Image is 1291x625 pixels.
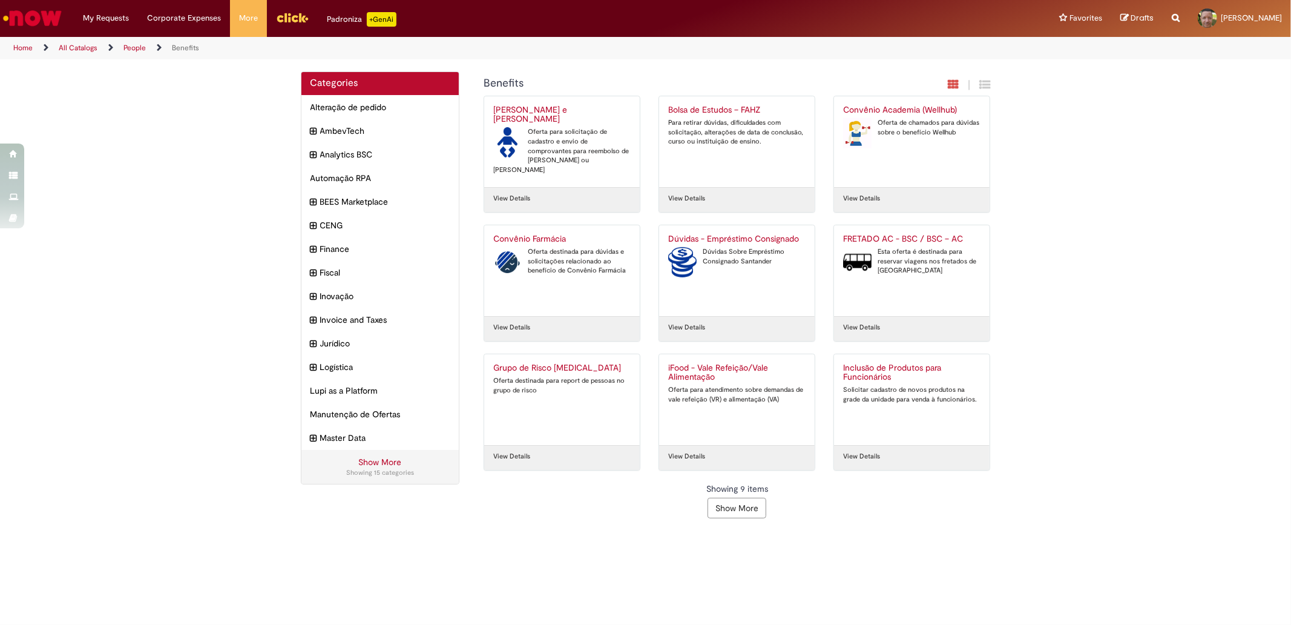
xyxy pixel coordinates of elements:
a: Drafts [1120,13,1154,24]
div: Dúvidas Sobre Empréstimo Consignado Santander [668,247,806,266]
span: Master Data [320,432,450,444]
h2: Convênio Farmácia [493,234,631,244]
a: View Details [493,323,530,332]
a: Convênio Farmácia Convênio Farmácia Oferta destinada para dúvidas e solicitações relacionado ao b... [484,225,640,316]
a: Benefits [172,43,199,53]
span: Manutenção de Ofertas [310,408,450,420]
div: Oferta destinada para report de pessoas no grupo de risco [493,376,631,395]
img: Convênio Academia (Wellhub) [843,118,872,148]
img: Dúvidas - Empréstimo Consignado [668,247,697,277]
a: View Details [843,323,880,332]
h2: Grupo de Risco COVID-19 [493,363,631,373]
i: Card View [948,79,959,90]
a: View Details [843,452,880,461]
i: expand category BEES Marketplace [310,196,317,209]
img: Auxílio Creche e Babá [493,127,522,157]
div: expand category Master Data Master Data [301,426,459,450]
span: | [968,78,971,92]
span: [PERSON_NAME] [1221,13,1282,23]
div: expand category Jurídico Jurídico [301,331,459,355]
span: Invoice and Taxes [320,314,450,326]
i: Grid View [980,79,991,90]
h2: iFood - Vale Refeição/Vale Alimentação [668,363,806,383]
a: Show More [358,457,401,468]
i: expand category Inovação [310,290,317,303]
img: click_logo_yellow_360x200.png [276,8,309,27]
span: AmbevTech [320,125,450,137]
i: expand category Finance [310,243,317,256]
a: People [123,43,146,53]
span: Alteração de pedido [310,101,450,113]
span: BEES Marketplace [320,196,450,208]
i: expand category AmbevTech [310,125,317,138]
i: expand category CENG [310,219,317,233]
span: Lupi as a Platform [310,385,450,397]
div: Lupi as a Platform [301,379,459,403]
span: My Requests [83,12,129,24]
i: expand category Invoice and Taxes [310,314,317,327]
div: Oferta para atendimento sobre demandas de vale refeição (VR) e alimentação (VA) [668,385,806,404]
div: Oferta para solicitação de cadastro e envio de comprovantes para reembolso de [PERSON_NAME] ou [P... [493,127,631,175]
div: Solicitar cadastro de novos produtos na grade da unidade para venda à funcionários. [843,385,981,404]
h2: Inclusão de Produtos para Funcionários [843,363,981,383]
a: View Details [668,323,705,332]
div: Showing 15 categories [310,468,450,478]
h2: Convênio Academia (Wellhub) [843,105,981,115]
a: [PERSON_NAME] e [PERSON_NAME] Auxílio Creche e Babá Oferta para solicitação de cadastro e envio d... [484,96,640,187]
a: Bolsa de Estudos – FAHZ Para retirar dúvidas, dificuldades com solicitação, alterações de data de... [659,96,815,187]
h2: Categories [310,78,450,89]
img: FRETADO AC - BSC / BSC – AC [843,247,872,277]
a: View Details [668,452,705,461]
p: +GenAi [367,12,396,27]
a: View Details [493,194,530,203]
div: Para retirar dúvidas, dificuldades com solicitação, alterações de data de conclusão, curso ou ins... [668,118,806,147]
span: Jurídico [320,337,450,349]
span: Favorites [1069,12,1102,24]
ul: Page breadcrumbs [9,37,852,59]
a: FRETADO AC - BSC / BSC – AC FRETADO AC - BSC / BSC – AC Esta oferta é destinada para reservar via... [834,225,990,316]
span: Drafts [1131,12,1154,24]
a: iFood - Vale Refeição/Vale Alimentação Oferta para atendimento sobre demandas de vale refeição (V... [659,354,815,445]
span: Logística [320,361,450,373]
a: View Details [493,452,530,461]
a: Grupo de Risco [MEDICAL_DATA] Oferta destinada para report de pessoas no grupo de risco [484,354,640,445]
div: expand category Analytics BSC Analytics BSC [301,142,459,167]
img: Convênio Farmácia [493,247,522,277]
h2: Dúvidas - Empréstimo Consignado [668,234,806,244]
span: Finance [320,243,450,255]
div: expand category Logística Logística [301,355,459,379]
span: Analytics BSC [320,148,450,160]
div: expand category BEES Marketplace BEES Marketplace [301,190,459,214]
i: expand category Logística [310,361,317,374]
a: View Details [843,194,880,203]
div: Manutenção de Ofertas [301,402,459,426]
h2: Auxílio Creche e Babá [493,105,631,125]
div: expand category Finance Finance [301,237,459,261]
h2: Bolsa de Estudos – FAHZ [668,105,806,115]
div: expand category Invoice and Taxes Invoice and Taxes [301,308,459,332]
span: CENG [320,219,450,231]
h2: FRETADO AC - BSC / BSC – AC [843,234,981,244]
a: All Catalogs [59,43,97,53]
span: Automação RPA [310,172,450,184]
div: Oferta destinada para dúvidas e solicitações relacionado ao benefício de Convênio Farmácia [493,247,631,276]
div: expand category Fiscal Fiscal [301,260,459,285]
i: expand category Analytics BSC [310,148,317,162]
span: Corporate Expenses [147,12,221,24]
span: Fiscal [320,266,450,279]
div: expand category AmbevTech AmbevTech [301,119,459,143]
div: Padroniza [327,12,396,27]
div: Automação RPA [301,166,459,190]
ul: Categories [301,95,459,450]
div: Oferta de chamados para dúvidas sobre o benefício Wellhub [843,118,981,137]
a: View Details [668,194,705,203]
div: Showing 9 items [484,483,991,495]
a: Home [13,43,33,53]
div: expand category CENG CENG [301,213,459,237]
i: expand category Fiscal [310,266,317,280]
span: More [239,12,258,24]
img: ServiceNow [1,6,64,30]
button: Show More [708,498,766,518]
div: Esta oferta é destinada para reservar viagens nos fretados de [GEOGRAPHIC_DATA] [843,247,981,276]
div: Alteração de pedido [301,95,459,119]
